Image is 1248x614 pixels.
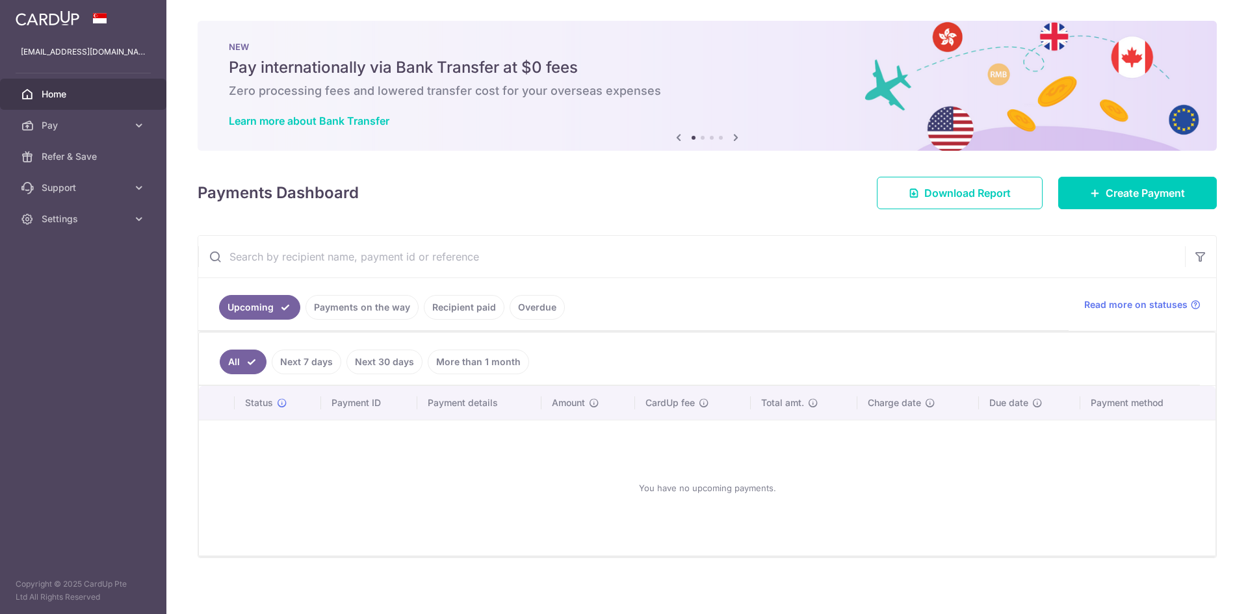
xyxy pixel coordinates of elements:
span: Status [245,396,273,409]
a: Read more on statuses [1084,298,1201,311]
th: Payment details [417,386,542,420]
a: Learn more about Bank Transfer [229,114,389,127]
img: Bank transfer banner [198,21,1217,151]
span: Total amt. [761,396,804,409]
a: Next 30 days [346,350,422,374]
img: CardUp [16,10,79,26]
span: Create Payment [1106,185,1185,201]
h5: Pay internationally via Bank Transfer at $0 fees [229,57,1186,78]
a: More than 1 month [428,350,529,374]
div: You have no upcoming payments. [214,431,1200,545]
a: All [220,350,266,374]
span: Home [42,88,127,101]
span: Read more on statuses [1084,298,1188,311]
span: Refer & Save [42,150,127,163]
a: Payments on the way [305,295,419,320]
h4: Payments Dashboard [198,181,359,205]
a: Download Report [877,177,1043,209]
input: Search by recipient name, payment id or reference [198,236,1185,277]
span: Due date [989,396,1028,409]
span: Pay [42,119,127,132]
span: Download Report [924,185,1011,201]
span: Charge date [868,396,921,409]
h6: Zero processing fees and lowered transfer cost for your overseas expenses [229,83,1186,99]
span: Amount [552,396,585,409]
a: Overdue [510,295,565,320]
th: Payment method [1080,386,1215,420]
span: Support [42,181,127,194]
p: NEW [229,42,1186,52]
a: Next 7 days [272,350,341,374]
a: Recipient paid [424,295,504,320]
a: Upcoming [219,295,300,320]
a: Create Payment [1058,177,1217,209]
p: [EMAIL_ADDRESS][DOMAIN_NAME] [21,45,146,58]
span: CardUp fee [645,396,695,409]
span: Settings [42,212,127,225]
th: Payment ID [321,386,417,420]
